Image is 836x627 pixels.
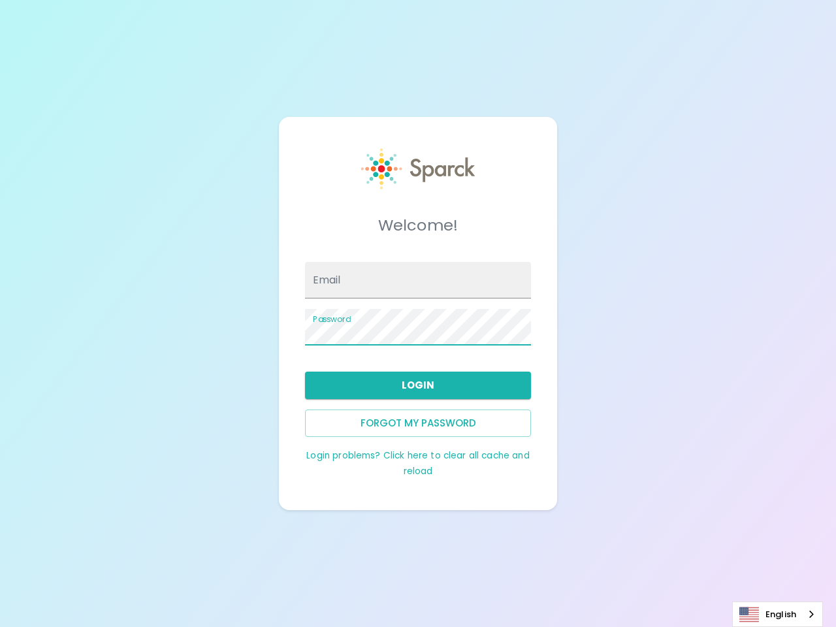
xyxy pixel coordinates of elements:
a: Login problems? Click here to clear all cache and reload [306,449,529,477]
a: English [733,602,822,626]
img: Sparck logo [361,148,474,189]
label: Password [313,313,351,325]
button: Login [305,372,532,399]
h5: Welcome! [305,215,532,236]
div: Language [732,602,823,627]
aside: Language selected: English [732,602,823,627]
button: Forgot my password [305,410,532,437]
